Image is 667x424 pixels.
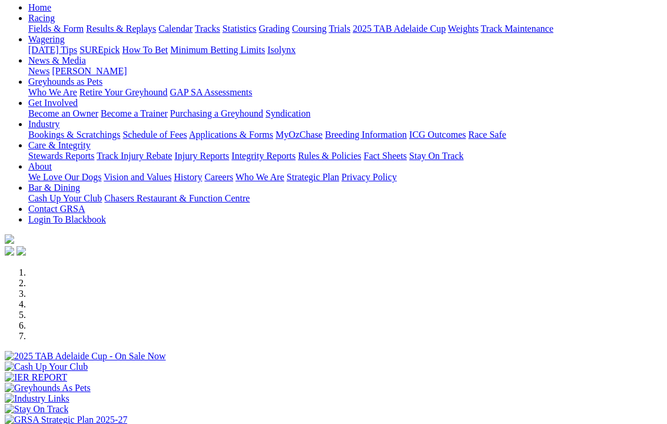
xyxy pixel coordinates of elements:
[468,130,506,140] a: Race Safe
[28,193,102,203] a: Cash Up Your Club
[28,98,78,108] a: Get Involved
[5,383,91,393] img: Greyhounds As Pets
[353,24,446,34] a: 2025 TAB Adelaide Cup
[28,140,91,150] a: Care & Integrity
[122,45,168,55] a: How To Bet
[5,351,166,362] img: 2025 TAB Adelaide Cup - On Sale Now
[28,34,65,44] a: Wagering
[104,172,171,182] a: Vision and Values
[287,172,339,182] a: Strategic Plan
[104,193,250,203] a: Chasers Restaurant & Function Centre
[5,362,88,372] img: Cash Up Your Club
[223,24,257,34] a: Statistics
[16,246,26,256] img: twitter.svg
[86,24,156,34] a: Results & Replays
[5,393,69,404] img: Industry Links
[158,24,193,34] a: Calendar
[28,193,662,204] div: Bar & Dining
[28,214,106,224] a: Login To Blackbook
[28,108,98,118] a: Become an Owner
[325,130,407,140] a: Breeding Information
[170,87,253,97] a: GAP SA Assessments
[448,24,479,34] a: Weights
[266,108,310,118] a: Syndication
[28,151,94,161] a: Stewards Reports
[259,24,290,34] a: Grading
[28,130,120,140] a: Bookings & Scratchings
[28,119,59,129] a: Industry
[28,13,55,23] a: Racing
[481,24,553,34] a: Track Maintenance
[79,87,168,97] a: Retire Your Greyhound
[122,130,187,140] a: Schedule of Fees
[79,45,120,55] a: SUREpick
[170,45,265,55] a: Minimum Betting Limits
[28,45,77,55] a: [DATE] Tips
[328,24,350,34] a: Trials
[5,246,14,256] img: facebook.svg
[174,151,229,161] a: Injury Reports
[28,2,51,12] a: Home
[298,151,361,161] a: Rules & Policies
[409,130,466,140] a: ICG Outcomes
[341,172,397,182] a: Privacy Policy
[28,161,52,171] a: About
[5,404,68,415] img: Stay On Track
[231,151,296,161] a: Integrity Reports
[195,24,220,34] a: Tracks
[276,130,323,140] a: MyOzChase
[292,24,327,34] a: Coursing
[28,55,86,65] a: News & Media
[204,172,233,182] a: Careers
[28,24,84,34] a: Fields & Form
[28,151,662,161] div: Care & Integrity
[5,372,67,383] img: IER REPORT
[28,87,77,97] a: Who We Are
[235,172,284,182] a: Who We Are
[28,87,662,98] div: Greyhounds as Pets
[28,77,102,87] a: Greyhounds as Pets
[28,108,662,119] div: Get Involved
[174,172,202,182] a: History
[170,108,263,118] a: Purchasing a Greyhound
[52,66,127,76] a: [PERSON_NAME]
[97,151,172,161] a: Track Injury Rebate
[409,151,463,161] a: Stay On Track
[28,204,85,214] a: Contact GRSA
[28,172,101,182] a: We Love Our Dogs
[28,183,80,193] a: Bar & Dining
[28,130,662,140] div: Industry
[28,24,662,34] div: Racing
[28,172,662,183] div: About
[267,45,296,55] a: Isolynx
[5,234,14,244] img: logo-grsa-white.png
[101,108,168,118] a: Become a Trainer
[28,66,662,77] div: News & Media
[28,45,662,55] div: Wagering
[28,66,49,76] a: News
[189,130,273,140] a: Applications & Forms
[364,151,407,161] a: Fact Sheets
